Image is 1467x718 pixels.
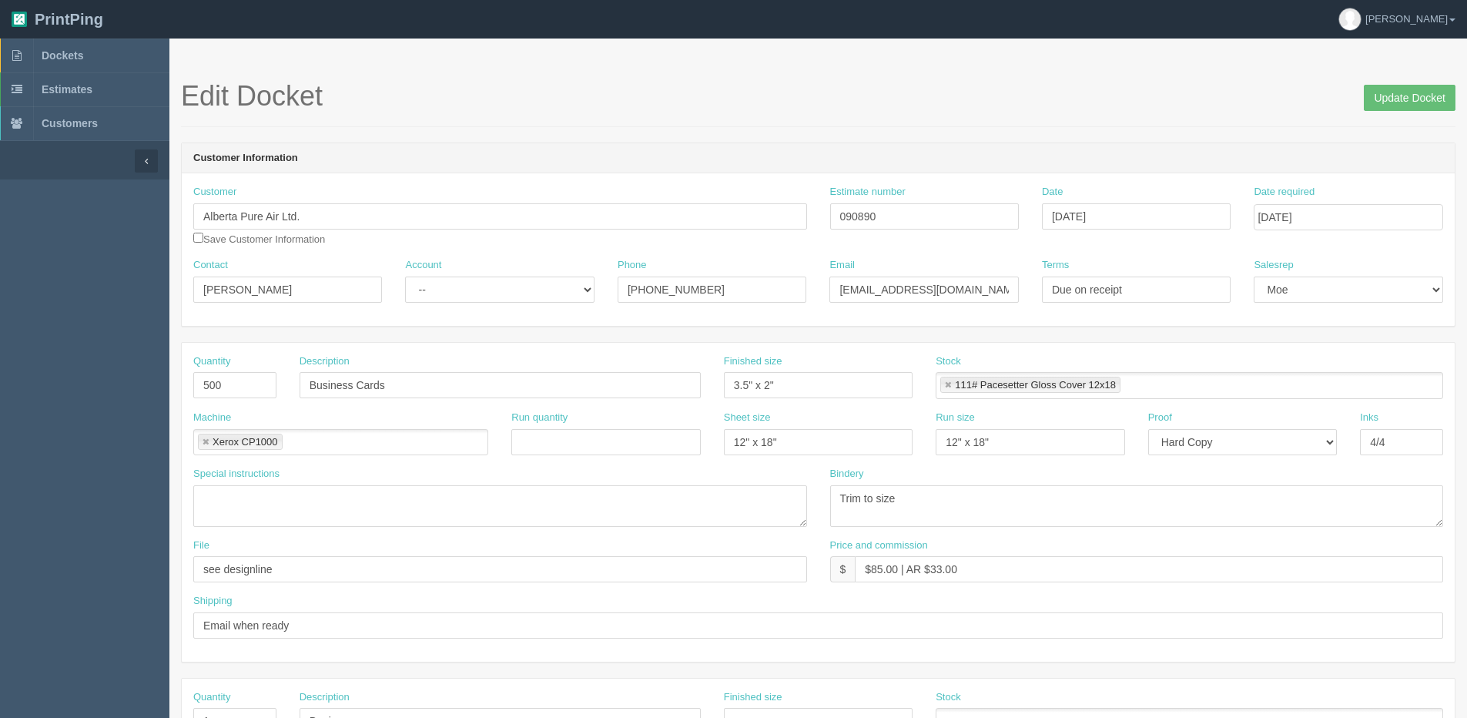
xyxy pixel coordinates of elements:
[724,690,782,705] label: Finished size
[42,83,92,96] span: Estimates
[193,258,228,273] label: Contact
[830,538,928,553] label: Price and commission
[300,354,350,369] label: Description
[724,411,771,425] label: Sheet size
[193,203,807,230] input: Enter customer name
[955,380,1116,390] div: 111# Pacesetter Gloss Cover 12x18
[193,538,209,553] label: File
[830,485,1444,527] textarea: Trim to size
[300,690,350,705] label: Description
[1148,411,1172,425] label: Proof
[724,354,782,369] label: Finished size
[193,185,807,247] div: Save Customer Information
[193,467,280,481] label: Special instructions
[193,594,233,609] label: Shipping
[193,411,231,425] label: Machine
[181,81,1455,112] h1: Edit Docket
[511,411,568,425] label: Run quantity
[405,258,441,273] label: Account
[213,437,278,447] div: Xerox CP1000
[830,185,906,200] label: Estimate number
[193,185,236,200] label: Customer
[618,258,647,273] label: Phone
[193,690,230,705] label: Quantity
[829,258,855,273] label: Email
[936,411,975,425] label: Run size
[936,354,961,369] label: Stock
[12,12,27,27] img: logo-3e63b451c926e2ac314895c53de4908e5d424f24456219fb08d385ab2e579770.png
[936,690,961,705] label: Stock
[1364,85,1455,111] input: Update Docket
[42,49,83,62] span: Dockets
[830,467,864,481] label: Bindery
[830,556,856,582] div: $
[1360,411,1378,425] label: Inks
[182,143,1455,174] header: Customer Information
[1339,8,1361,30] img: avatar_default-7531ab5dedf162e01f1e0bb0964e6a185e93c5c22dfe317fb01d7f8cd2b1632c.jpg
[193,354,230,369] label: Quantity
[1254,185,1315,200] label: Date required
[1042,185,1063,200] label: Date
[1042,258,1069,273] label: Terms
[1254,258,1293,273] label: Salesrep
[42,117,98,129] span: Customers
